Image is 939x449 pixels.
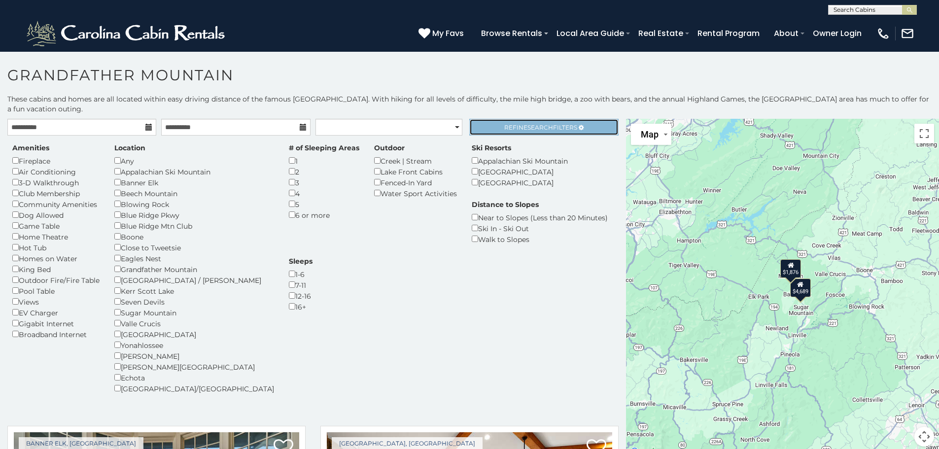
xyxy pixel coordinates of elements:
[114,372,274,383] div: Echota
[472,234,608,244] div: Walk to Slopes
[504,124,577,131] span: Refine Filters
[12,318,100,329] div: Gigabit Internet
[472,212,608,223] div: Near to Slopes (Less than 20 Minutes)
[25,19,229,48] img: White-1-2.png
[12,143,49,153] label: Amenities
[472,223,608,234] div: Ski In - Ski Out
[914,124,934,143] button: Toggle fullscreen view
[289,166,359,177] div: 2
[12,242,100,253] div: Hot Tub
[469,119,618,136] a: RefineSearchFilters
[374,155,457,166] div: Creek | Stream
[114,177,274,188] div: Banner Elk
[114,329,274,340] div: [GEOGRAPHIC_DATA]
[114,350,274,361] div: [PERSON_NAME]
[114,220,274,231] div: Blue Ridge Mtn Club
[693,25,765,42] a: Rental Program
[114,143,145,153] label: Location
[114,188,274,199] div: Beech Mountain
[12,199,100,209] div: Community Amenities
[12,307,100,318] div: EV Charger
[114,296,274,307] div: Seven Devils
[289,301,313,312] div: 16+
[914,427,934,447] button: Map camera controls
[374,166,457,177] div: Lake Front Cabins
[114,383,274,394] div: [GEOGRAPHIC_DATA]/[GEOGRAPHIC_DATA]
[114,275,274,285] div: [GEOGRAPHIC_DATA] / [PERSON_NAME]
[114,307,274,318] div: Sugar Mountain
[641,129,659,139] span: Map
[901,27,914,40] img: mail-regular-white.png
[289,143,359,153] label: # of Sleeping Areas
[12,296,100,307] div: Views
[114,231,274,242] div: Boone
[808,25,867,42] a: Owner Login
[552,25,629,42] a: Local Area Guide
[374,188,457,199] div: Water Sport Activities
[12,329,100,340] div: Broadband Internet
[432,27,464,39] span: My Favs
[12,264,100,275] div: King Bed
[769,25,803,42] a: About
[289,290,313,301] div: 12-16
[289,155,359,166] div: 1
[114,253,274,264] div: Eagles Nest
[476,25,547,42] a: Browse Rentals
[374,143,405,153] label: Outdoor
[289,177,359,188] div: 3
[12,253,100,264] div: Homes on Water
[12,285,100,296] div: Pool Table
[527,124,553,131] span: Search
[289,269,313,279] div: 1-6
[289,279,313,290] div: 7-11
[631,124,671,145] button: Change map style
[114,155,274,166] div: Any
[472,166,568,177] div: [GEOGRAPHIC_DATA]
[790,278,811,297] div: $4,689
[12,231,100,242] div: Home Theatre
[12,177,100,188] div: 3-D Walkthrough
[12,220,100,231] div: Game Table
[12,155,100,166] div: Fireplace
[114,361,274,372] div: [PERSON_NAME][GEOGRAPHIC_DATA]
[114,166,274,177] div: Appalachian Ski Mountain
[12,275,100,285] div: Outdoor Fire/Fire Table
[114,242,274,253] div: Close to Tweetsie
[289,188,359,199] div: 4
[12,166,100,177] div: Air Conditioning
[418,27,466,40] a: My Favs
[876,27,890,40] img: phone-regular-white.png
[289,256,313,266] label: Sleeps
[472,155,568,166] div: Appalachian Ski Mountain
[12,209,100,220] div: Dog Allowed
[781,259,801,278] div: $1,876
[114,340,274,350] div: Yonahlossee
[114,264,274,275] div: Grandfather Mountain
[472,177,568,188] div: [GEOGRAPHIC_DATA]
[114,318,274,329] div: Valle Crucis
[472,143,511,153] label: Ski Resorts
[114,209,274,220] div: Blue Ridge Pkwy
[289,199,359,209] div: 5
[12,188,100,199] div: Club Membership
[633,25,688,42] a: Real Estate
[114,199,274,209] div: Blowing Rock
[114,285,274,296] div: Kerr Scott Lake
[374,177,457,188] div: Fenced-In Yard
[289,209,359,220] div: 6 or more
[472,200,539,209] label: Distance to Slopes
